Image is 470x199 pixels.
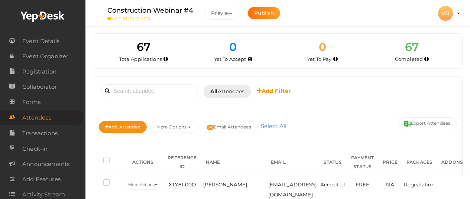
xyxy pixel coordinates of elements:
a: Select All [259,123,288,130]
button: Email Attendees [201,121,257,133]
button: Add Attendee [99,121,147,133]
span: NA [386,182,394,187]
button: More Actions [124,180,161,190]
i: Total number of applications [163,57,168,61]
span: Attendees [210,88,244,95]
span: Registration [22,64,56,79]
span: Event Organizer [22,49,68,64]
img: mail-filled.svg [207,124,214,131]
span: Collaborator [22,79,57,94]
span: Event Details [22,34,59,49]
th: PAYMENT STATUS [347,149,378,176]
span: Forms [22,95,40,110]
th: ACTIONS [123,149,163,176]
span: Accepted [320,182,345,187]
div: VD [438,6,453,21]
span: 0 [229,40,237,54]
span: Add Features [22,172,61,187]
i: Yet to be accepted by organizer [248,57,252,61]
span: Attendees [22,110,51,125]
profile-pic: VD [438,10,453,17]
label: Construction Webinar #4 [107,5,193,16]
i: Accepted by organizer and yet to make payment [333,57,338,61]
span: 67 [405,40,419,54]
button: More Options [150,121,197,133]
span: Publish [254,10,274,16]
button: VD [436,6,455,21]
th: EMAIL [266,149,318,176]
span: Completed [395,56,423,62]
span: Yet To Pay [307,56,331,62]
th: NAME [201,149,267,176]
span: [EMAIL_ADDRESS][DOMAIN_NAME] [268,182,317,198]
span: 67 [137,40,150,54]
th: PACKAGES [402,149,437,176]
span: Registration [404,182,435,187]
th: ADDONS [437,149,467,176]
span: Announcements [22,157,69,172]
b: Add Filter [257,87,291,94]
span: XTY8L00O [169,182,196,187]
span: Applications [131,56,162,62]
span: Yet To Accept [214,56,246,62]
span: FREE [356,182,370,187]
button: Preview [204,7,239,20]
i: Accepted and completed payment succesfully [424,57,429,61]
button: Publish [248,7,280,19]
span: [PERSON_NAME] [203,182,247,187]
th: PRICE [378,149,402,176]
button: Export Attendees [398,117,457,129]
img: excel.svg [404,120,411,127]
b: All [210,88,217,95]
span: Transactions [22,126,58,141]
th: STATUS [318,149,347,176]
span: Check-in [22,141,48,156]
span: 0 [319,40,326,54]
span: - [439,182,441,187]
input: Search attendee [101,84,198,97]
span: REFERENCE ID [168,155,197,169]
small: NOT PUBLISHED [107,16,193,22]
span: Total [119,56,162,62]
